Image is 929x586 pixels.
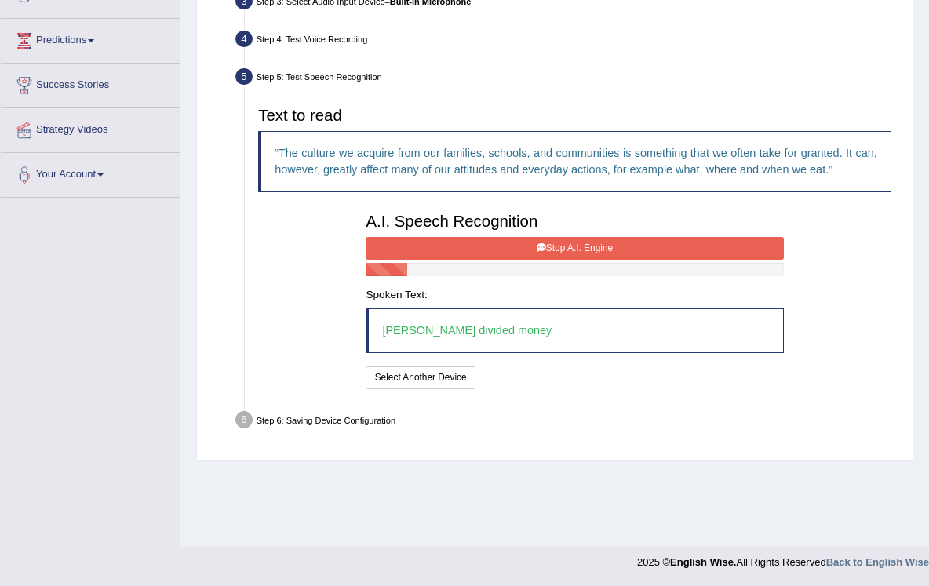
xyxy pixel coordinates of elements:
[670,556,736,568] strong: English Wise.
[366,289,783,301] h4: Spoken Text:
[230,407,907,436] div: Step 6: Saving Device Configuration
[366,213,783,230] h3: A.I. Speech Recognition
[258,107,891,124] h3: Text to read
[826,556,929,568] a: Back to English Wise
[366,366,475,389] button: Select Another Device
[1,108,180,147] a: Strategy Videos
[1,64,180,103] a: Success Stories
[366,237,783,260] button: Stop A.I. Engine
[1,19,180,58] a: Predictions
[637,547,929,570] div: 2025 © All Rights Reserved
[275,147,877,176] q: The culture we acquire from our families, schools, and communities is something that we often tak...
[1,153,180,192] a: Your Account
[230,27,907,56] div: Step 4: Test Voice Recording
[366,308,783,353] blockquote: [PERSON_NAME] divided money
[230,64,907,93] div: Step 5: Test Speech Recognition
